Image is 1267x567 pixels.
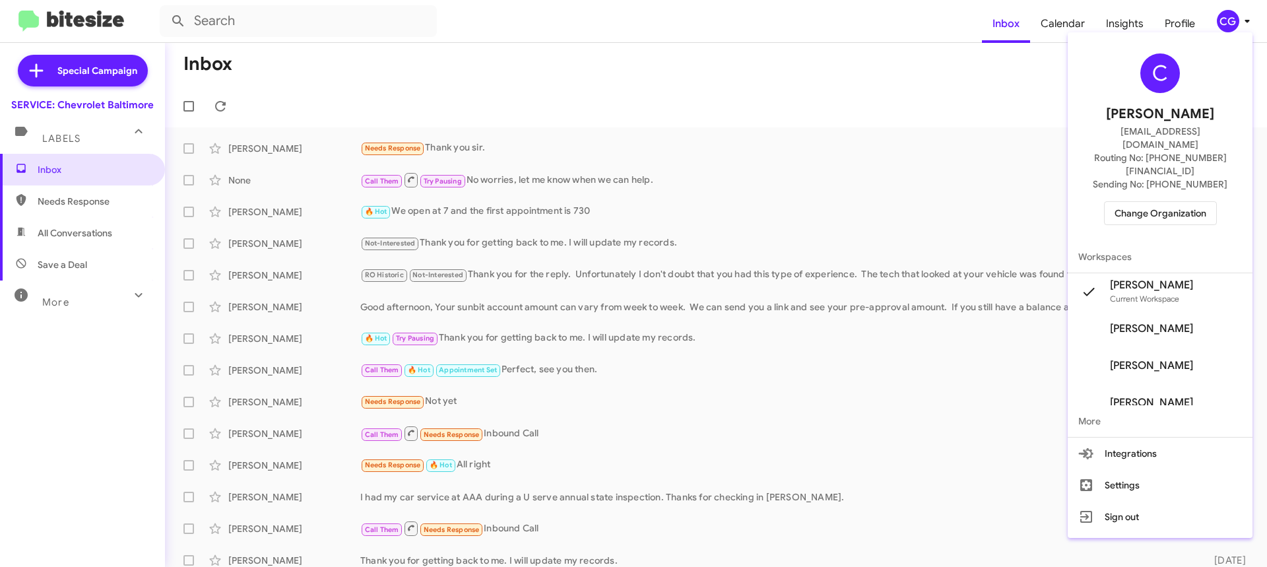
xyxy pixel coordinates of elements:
[1110,396,1193,409] span: [PERSON_NAME]
[1068,405,1252,437] span: More
[1093,178,1227,191] span: Sending No: [PHONE_NUMBER]
[1068,501,1252,533] button: Sign out
[1115,202,1206,224] span: Change Organization
[1084,125,1237,151] span: [EMAIL_ADDRESS][DOMAIN_NAME]
[1140,53,1180,93] div: C
[1068,469,1252,501] button: Settings
[1110,359,1193,372] span: [PERSON_NAME]
[1068,438,1252,469] button: Integrations
[1110,322,1193,335] span: [PERSON_NAME]
[1084,151,1237,178] span: Routing No: [PHONE_NUMBER][FINANCIAL_ID]
[1106,104,1214,125] span: [PERSON_NAME]
[1110,294,1179,304] span: Current Workspace
[1068,241,1252,273] span: Workspaces
[1110,279,1193,292] span: [PERSON_NAME]
[1104,201,1217,225] button: Change Organization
